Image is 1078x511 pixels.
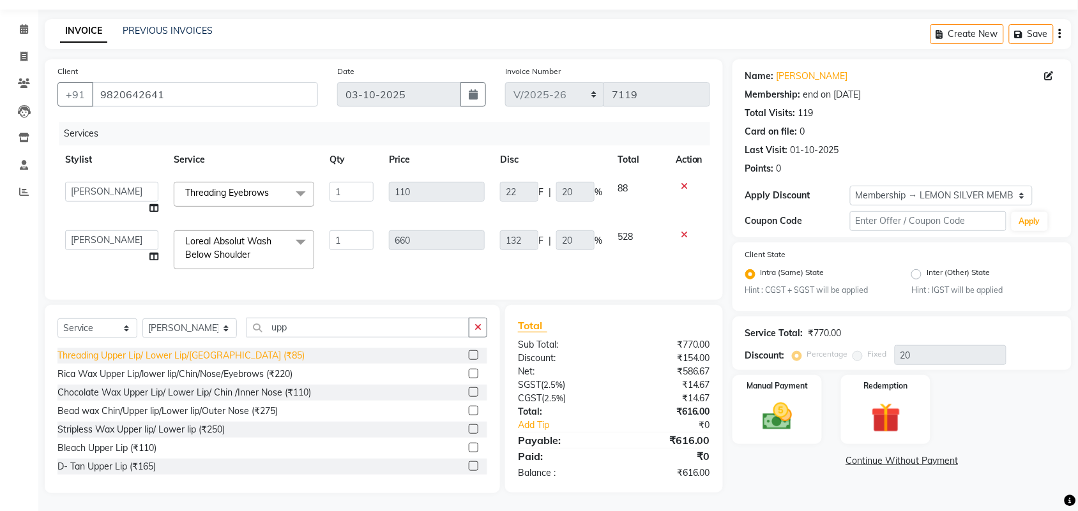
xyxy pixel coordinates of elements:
input: Enter Offer / Coupon Code [850,211,1006,231]
div: Total Visits: [745,107,796,120]
button: Save [1009,24,1054,44]
span: CGST [518,392,542,404]
div: Bleach Upper Lip (₹110) [57,441,156,455]
div: Balance : [508,466,614,480]
th: Price [381,145,492,174]
div: 0 [800,125,805,138]
div: Service Total: [745,327,803,340]
label: Redemption [864,380,908,392]
button: +91 [57,82,93,107]
div: Discount: [508,352,614,365]
span: Loreal Absolut Wash Below Shoulder [185,235,271,260]
div: ₹0 [632,418,720,432]
div: Membership: [745,88,801,101]
div: Card on file: [745,125,798,138]
label: Percentage [807,348,848,360]
span: 2.5% [544,393,563,403]
label: Intra (Same) State [761,267,824,282]
span: 2.5% [543,380,563,390]
label: Client State [745,249,786,260]
div: D- Tan Upper Lip (₹165) [57,460,156,473]
div: ( ) [508,392,614,405]
div: Threading Upper Lip/ Lower Lip/[GEOGRAPHIC_DATA] (₹85) [57,349,305,362]
div: ₹770.00 [808,327,842,340]
div: ₹586.67 [614,365,720,378]
div: ₹616.00 [614,466,720,480]
span: F [538,234,543,248]
div: ( ) [508,378,614,392]
th: Action [668,145,710,174]
div: Apply Discount [745,189,850,202]
label: Invoice Number [505,66,561,77]
div: Points: [745,162,774,175]
span: Threading Eyebrows [185,187,269,198]
div: Paid: [508,448,614,464]
div: Total: [508,405,614,418]
label: Manual Payment [747,380,808,392]
div: Net: [508,365,614,378]
div: Stripless Wax Upper lip/ Lower lip (₹250) [57,423,225,436]
div: ₹0 [614,448,720,464]
div: end on [DATE] [803,88,862,101]
button: Create New [930,24,1004,44]
a: PREVIOUS INVOICES [123,25,213,36]
div: Services [59,122,720,145]
div: Payable: [508,433,614,448]
img: _gift.svg [862,399,910,436]
span: | [549,186,551,199]
div: ₹14.67 [614,378,720,392]
th: Service [166,145,322,174]
div: ₹14.67 [614,392,720,405]
a: x [269,187,275,198]
div: Coupon Code [745,214,850,228]
span: 528 [618,231,633,242]
input: Search by Name/Mobile/Email/Code [92,82,318,107]
img: _cash.svg [754,399,801,433]
th: Stylist [57,145,166,174]
div: ₹154.00 [614,352,720,365]
label: Fixed [868,348,887,360]
span: SGST [518,379,541,390]
button: Apply [1012,212,1048,231]
div: ₹770.00 [614,338,720,352]
a: INVOICE [60,20,107,43]
div: Last Visit: [745,144,788,157]
div: Rica Wax Upper Lip/lower lip/Chin/Nose/Eyebrows (₹220) [57,367,292,381]
small: Hint : CGST + SGST will be applied [745,285,892,296]
div: ₹616.00 [614,433,720,448]
th: Disc [492,145,610,174]
div: Sub Total: [508,338,614,352]
span: % [595,186,602,199]
small: Hint : IGST will be applied [911,285,1058,296]
div: Discount: [745,349,785,362]
div: Chocolate Wax Upper Lip/ Lower Lip/ Chin /Inner Nose (₹110) [57,386,311,399]
label: Date [337,66,354,77]
div: 0 [777,162,782,175]
label: Inter (Other) State [927,267,990,282]
div: ₹616.00 [614,405,720,418]
th: Total [610,145,668,174]
span: Total [518,319,547,332]
span: 88 [618,182,628,194]
input: Search or Scan [247,318,469,337]
span: | [549,234,551,248]
th: Qty [322,145,381,174]
div: 01-10-2025 [791,144,839,157]
div: Name: [745,70,774,83]
a: [PERSON_NAME] [777,70,848,83]
span: % [595,234,602,248]
div: 119 [798,107,814,120]
label: Client [57,66,78,77]
a: Add Tip [508,418,632,432]
div: Bead wax Chin/Upper lip/Lower lip/Outer Nose (₹275) [57,404,278,418]
a: Continue Without Payment [735,454,1069,468]
a: x [250,249,256,260]
span: F [538,186,543,199]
